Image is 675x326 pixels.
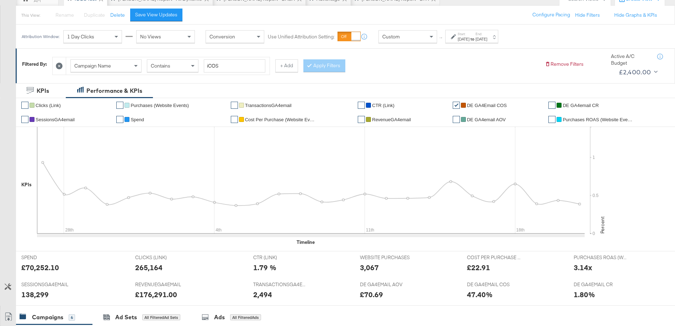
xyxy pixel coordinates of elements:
[67,33,94,40] span: 1 Day Clicks
[467,262,490,273] div: £22.91
[135,289,177,300] div: £176,291.00
[36,103,61,108] span: Clicks (Link)
[616,66,659,78] button: £2,400.00
[611,53,650,66] div: Active A/C Budget
[21,262,59,273] div: £70,252.10
[467,117,506,122] span: DE GA4email AOV
[55,12,74,18] span: Rename
[253,281,307,288] span: TRANSACTIONSGA4EMAIL
[548,102,556,109] a: ✔
[360,289,383,300] div: £70.69
[135,11,177,18] div: Save View Updates
[209,33,235,40] span: Conversion
[214,313,225,321] div: Ads
[575,12,600,18] button: Hide Filters
[467,103,507,108] span: DE GA4Email COS
[475,36,487,42] div: [DATE]
[135,254,188,261] span: CLICKS (LINK)
[74,63,111,69] span: Campaign Name
[37,87,49,95] div: KPIs
[358,116,365,123] a: ✔
[140,33,161,40] span: No Views
[245,103,292,108] span: TransactionsGA4email
[116,116,123,123] a: ✔
[372,117,411,122] span: RevenueGA4email
[253,254,307,261] span: CTR (LINK)
[21,281,75,288] span: SESSIONSGA4EMAIL
[574,281,627,288] span: DE GA4EMAIL CR
[130,9,182,21] button: Save View Updates
[358,102,365,109] a: ✔
[467,289,493,300] div: 47.40%
[116,102,123,109] a: ✔
[297,239,315,246] div: Timeline
[469,36,475,42] strong: to
[458,36,469,42] div: [DATE]
[619,67,651,78] div: £2,400.00
[131,117,144,122] span: Spend
[268,33,335,40] label: Use Unified Attribution Setting:
[360,262,379,273] div: 3,067
[475,32,487,36] label: End:
[245,117,316,122] span: Cost Per Purchase (Website Events)
[382,33,400,40] span: Custom
[21,12,40,18] div: This View:
[230,314,261,321] div: All Filtered Ads
[360,254,413,261] span: WEBSITE PURCHASES
[231,102,238,109] a: ✔
[21,181,32,188] div: KPIs
[527,9,575,21] button: Configure Pacing
[21,116,28,123] a: ✔
[467,281,520,288] span: DE GA4EMAIL COS
[253,262,276,273] div: 1.79 %
[438,37,445,39] span: ↑
[574,262,592,273] div: 3.14x
[548,116,556,123] a: ✔
[563,103,599,108] span: DE GA4email CR
[135,262,163,273] div: 265,164
[86,87,142,95] div: Performance & KPIs
[32,313,63,321] div: Campaigns
[21,289,49,300] div: 138,299
[563,117,634,122] span: Purchases ROAS (Website Events)
[614,12,657,18] button: Hide Graphs & KPIs
[131,103,189,108] span: Purchases (Website Events)
[253,289,272,300] div: 2,494
[36,117,75,122] span: SessionsGA4email
[151,63,170,69] span: Contains
[467,254,520,261] span: COST PER PURCHASE (WEBSITE EVENTS)
[574,289,595,300] div: 1.80%
[84,12,105,18] span: Duplicate
[453,116,460,123] a: ✔
[204,59,265,73] input: Enter a search term
[372,103,394,108] span: CTR (Link)
[599,217,606,234] text: Percent
[360,281,413,288] span: DE GA4EMAIL AOV
[275,59,298,72] button: + Add
[22,61,47,68] div: Filtered By:
[453,102,460,109] a: ✔
[21,254,75,261] span: SPEND
[115,313,137,321] div: Ad Sets
[21,34,60,39] div: Attribution Window:
[231,116,238,123] a: ✔
[142,314,180,321] div: All Filtered Ad Sets
[458,32,469,36] label: Start:
[69,314,75,321] div: 6
[545,61,584,68] button: Remove Filters
[21,102,28,109] a: ✔
[135,281,188,288] span: REVENUEGA4EMAIL
[574,254,627,261] span: PURCHASES ROAS (WEBSITE EVENTS)
[110,12,125,18] button: Delete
